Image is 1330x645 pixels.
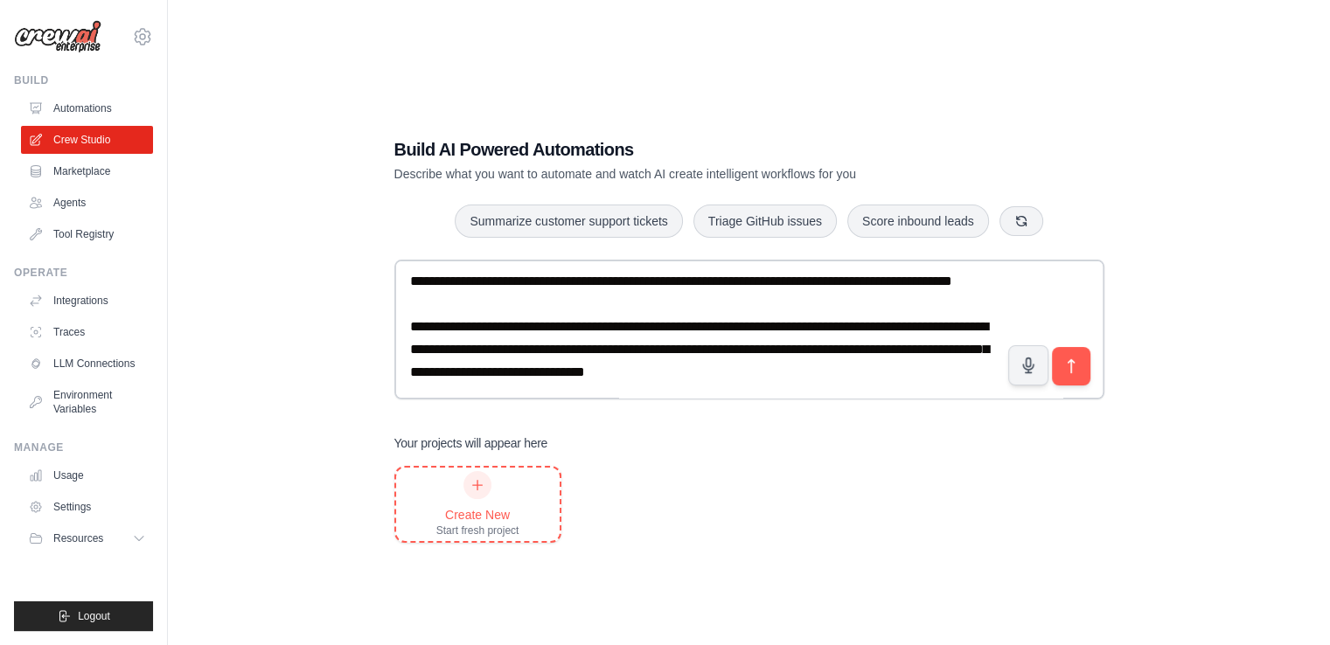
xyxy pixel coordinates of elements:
a: Traces [21,318,153,346]
a: Crew Studio [21,126,153,154]
div: Start fresh project [436,524,519,537]
a: Usage [21,461,153,489]
a: Marketplace [21,157,153,185]
iframe: Chat Widget [1243,561,1330,645]
button: Summarize customer support tickets [455,205,682,238]
button: Get new suggestions [999,206,1043,236]
button: Score inbound leads [847,205,989,238]
h3: Your projects will appear here [394,434,548,452]
button: Click to speak your automation idea [1008,345,1048,385]
button: Logout [14,601,153,631]
a: Integrations [21,287,153,315]
span: Logout [78,609,110,623]
div: Operate [14,266,153,280]
button: Triage GitHub issues [693,205,837,238]
a: Automations [21,94,153,122]
a: LLM Connections [21,350,153,378]
img: Logo [14,20,101,53]
div: Build [14,73,153,87]
p: Describe what you want to automate and watch AI create intelligent workflows for you [394,165,982,183]
a: Environment Variables [21,381,153,423]
button: Resources [21,524,153,552]
span: Resources [53,531,103,545]
div: Create New [436,506,519,524]
a: Tool Registry [21,220,153,248]
h1: Build AI Powered Automations [394,137,982,162]
a: Settings [21,493,153,521]
a: Agents [21,189,153,217]
div: Manage [14,440,153,454]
